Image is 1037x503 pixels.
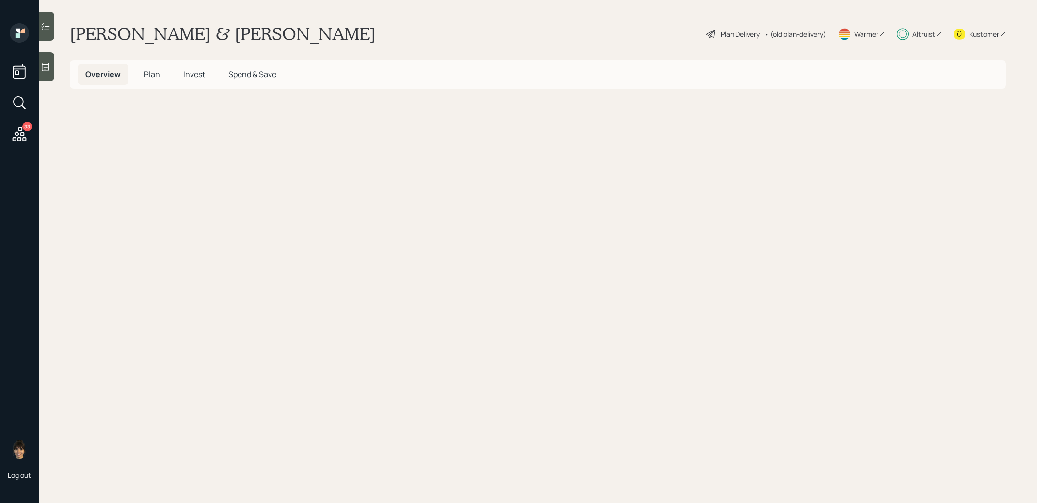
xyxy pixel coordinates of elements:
[70,23,376,45] h1: [PERSON_NAME] & [PERSON_NAME]
[721,29,760,39] div: Plan Delivery
[228,69,276,79] span: Spend & Save
[85,69,121,79] span: Overview
[765,29,826,39] div: • (old plan-delivery)
[144,69,160,79] span: Plan
[10,440,29,459] img: treva-nostdahl-headshot.png
[969,29,999,39] div: Kustomer
[912,29,935,39] div: Altruist
[8,471,31,480] div: Log out
[854,29,878,39] div: Warmer
[183,69,205,79] span: Invest
[22,122,32,131] div: 33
